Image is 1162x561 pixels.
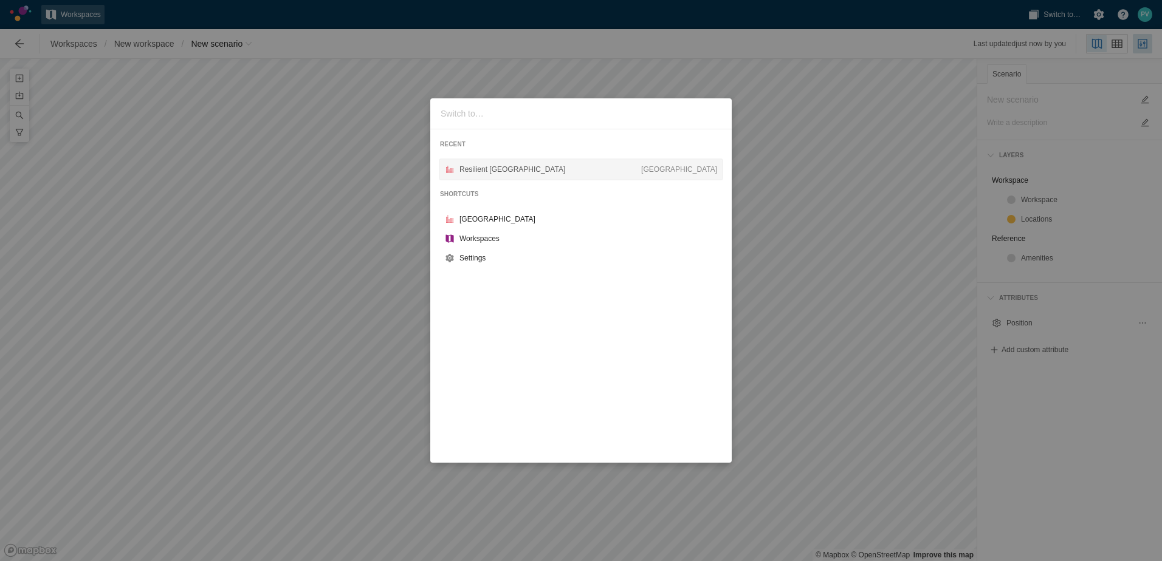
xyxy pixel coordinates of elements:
[430,98,732,463] div: App switcher
[440,160,722,179] a: Resilient [GEOGRAPHIC_DATA][GEOGRAPHIC_DATA]
[440,248,722,268] a: Settings
[459,163,641,175] div: Resilient [GEOGRAPHIC_DATA]
[440,189,722,200] h4: SHORTCUTS
[440,139,722,150] h4: RECENT
[440,209,722,229] a: [GEOGRAPHIC_DATA]
[440,229,722,248] a: Workspaces
[459,233,717,245] div: Workspaces
[435,103,727,124] input: Switch to…
[459,252,717,264] div: Settings
[459,213,717,225] div: [GEOGRAPHIC_DATA]
[641,163,717,175] span: [GEOGRAPHIC_DATA]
